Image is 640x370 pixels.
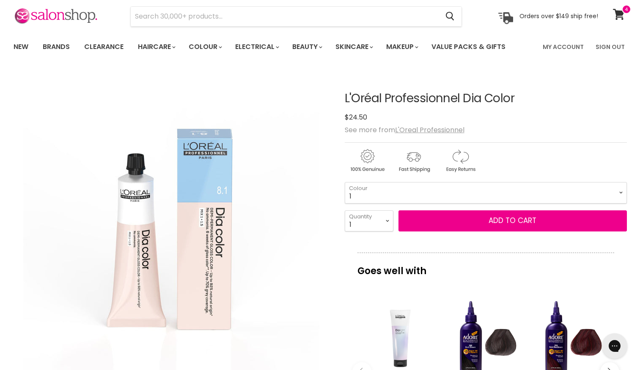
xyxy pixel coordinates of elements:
a: Sign Out [591,38,630,56]
a: Clearance [78,38,130,56]
a: Brands [36,38,76,56]
form: Product [130,6,462,27]
img: shipping.gif [391,148,436,174]
select: Quantity [345,210,393,231]
a: New [7,38,35,56]
a: Beauty [286,38,327,56]
iframe: Gorgias live chat messenger [598,330,632,362]
button: Add to cart [398,210,627,231]
a: Value Packs & Gifts [425,38,512,56]
button: Search [439,7,461,26]
p: Orders over $149 ship free! [519,12,598,20]
a: Skincare [329,38,378,56]
input: Search [131,7,439,26]
a: My Account [538,38,589,56]
p: Goes well with [357,253,614,280]
span: See more from [345,125,464,135]
a: L'Oreal Professionnel [395,125,464,135]
a: Haircare [132,38,181,56]
img: returns.gif [438,148,483,174]
img: genuine.gif [345,148,390,174]
a: Makeup [380,38,423,56]
nav: Main [3,35,637,59]
h1: L'Oréal Professionnel Dia Color [345,92,627,105]
ul: Main menu [7,35,525,59]
span: $24.50 [345,112,367,122]
a: Colour [182,38,227,56]
span: Add to cart [489,215,536,226]
a: Electrical [229,38,284,56]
